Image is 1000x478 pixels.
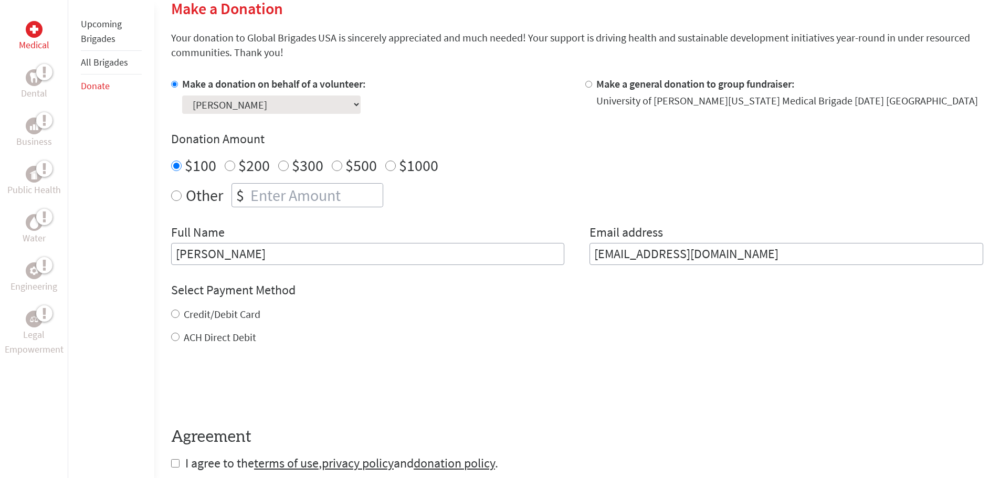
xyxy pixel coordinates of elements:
label: Full Name [171,224,225,243]
img: Public Health [30,169,38,179]
a: All Brigades [81,56,128,68]
a: terms of use [254,455,319,471]
label: $500 [345,155,377,175]
a: DentalDental [21,69,47,101]
label: $100 [185,155,216,175]
p: Medical [19,38,49,52]
label: Credit/Debit Card [184,307,260,321]
label: Other [186,183,223,207]
div: University of [PERSON_NAME][US_STATE] Medical Brigade [DATE] [GEOGRAPHIC_DATA] [596,93,978,108]
li: Donate [81,75,142,98]
p: Business [16,134,52,149]
div: Business [26,118,43,134]
li: Upcoming Brigades [81,13,142,51]
h4: Select Payment Method [171,282,983,299]
p: Public Health [7,183,61,197]
a: Public HealthPublic Health [7,166,61,197]
img: Legal Empowerment [30,316,38,322]
div: Legal Empowerment [26,311,43,327]
a: donation policy [414,455,495,471]
div: $ [232,184,248,207]
iframe: reCAPTCHA [171,366,331,407]
img: Water [30,216,38,228]
label: $200 [238,155,270,175]
img: Business [30,122,38,130]
p: Dental [21,86,47,101]
img: Medical [30,25,38,34]
a: Legal EmpowermentLegal Empowerment [2,311,66,357]
div: Engineering [26,262,43,279]
img: Dental [30,72,38,82]
label: $1000 [399,155,438,175]
input: Enter Full Name [171,243,565,265]
div: Public Health [26,166,43,183]
p: Legal Empowerment [2,327,66,357]
p: Water [23,231,46,246]
img: Engineering [30,267,38,275]
a: WaterWater [23,214,46,246]
a: Upcoming Brigades [81,18,122,45]
label: $300 [292,155,323,175]
label: Make a donation on behalf of a volunteer: [182,77,366,90]
li: All Brigades [81,51,142,75]
span: I agree to the , and . [185,455,498,471]
p: Engineering [10,279,57,294]
div: Water [26,214,43,231]
a: MedicalMedical [19,21,49,52]
div: Medical [26,21,43,38]
a: BusinessBusiness [16,118,52,149]
input: Your Email [590,243,983,265]
div: Dental [26,69,43,86]
input: Enter Amount [248,184,383,207]
label: ACH Direct Debit [184,331,256,344]
label: Email address [590,224,663,243]
p: Your donation to Global Brigades USA is sincerely appreciated and much needed! Your support is dr... [171,30,983,60]
a: EngineeringEngineering [10,262,57,294]
a: privacy policy [322,455,394,471]
a: Donate [81,80,110,92]
h4: Donation Amount [171,131,983,147]
label: Make a general donation to group fundraiser: [596,77,795,90]
h4: Agreement [171,428,983,447]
